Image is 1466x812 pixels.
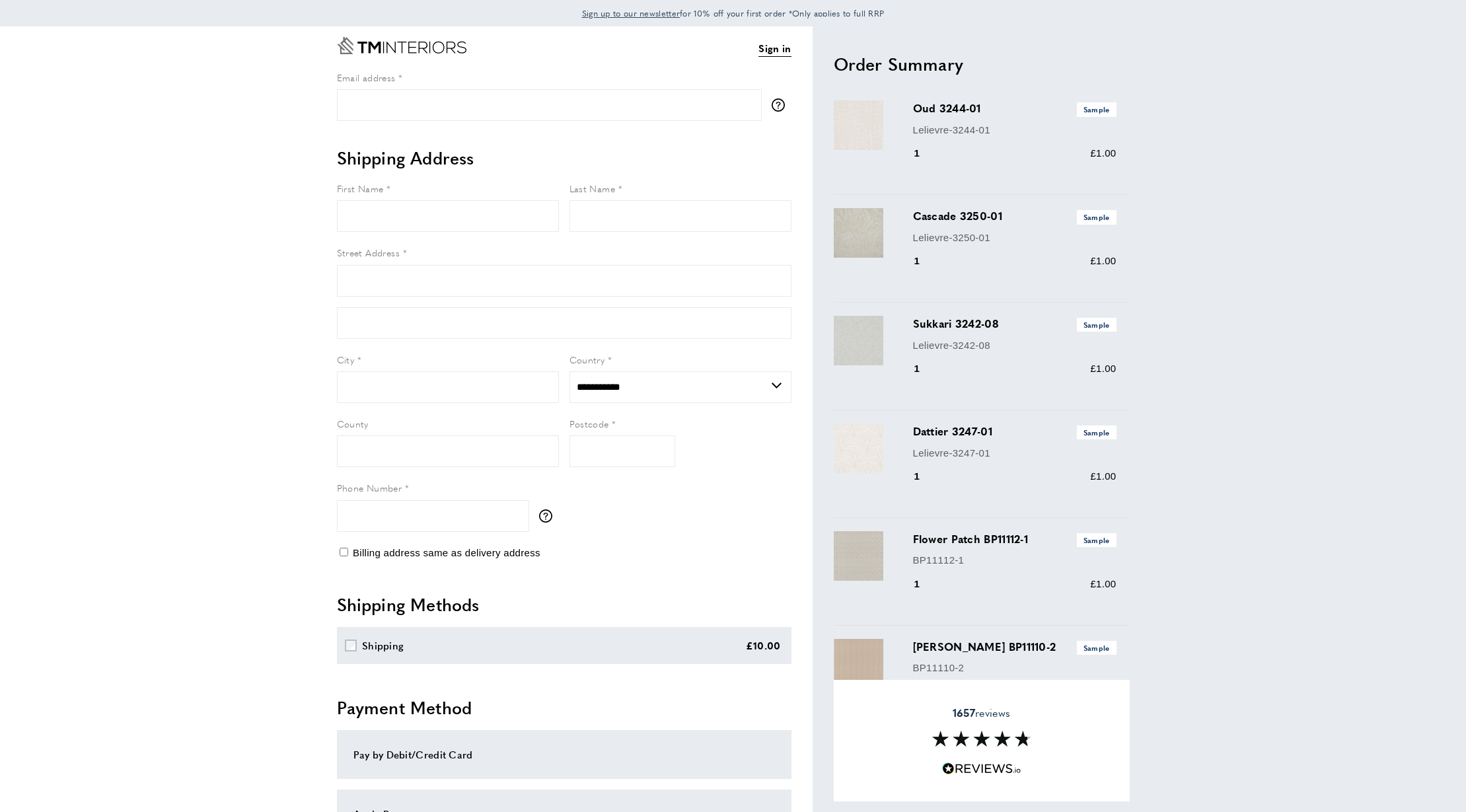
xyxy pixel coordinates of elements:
[1090,470,1116,482] span: £1.00
[772,98,791,112] button: More information
[913,361,939,377] div: 1
[569,182,616,195] span: Last Name
[834,208,883,258] img: Cascade 3250-01
[1077,641,1117,655] span: Sample
[834,531,883,581] img: Flower Patch BP11112-1
[746,638,781,653] div: £10.00
[913,445,1117,461] p: Lelievre-3247-01
[337,182,384,195] span: First Name
[337,37,466,54] a: Go to Home page
[340,548,348,556] input: Billing address same as delivery address
[1090,147,1116,159] span: £1.00
[758,40,791,57] a: Sign in
[953,705,975,720] strong: 1657
[1077,318,1117,332] span: Sample
[337,481,402,494] span: Phone Number
[913,208,1117,224] h3: Cascade 3250-01
[569,417,609,430] span: Postcode
[834,316,883,365] img: Sukkari 3242-08
[834,52,1130,76] h2: Order Summary
[1077,533,1117,547] span: Sample
[942,762,1021,775] img: Reviews.io 5 stars
[1077,210,1117,224] span: Sample
[362,638,404,653] div: Shipping
[913,468,939,484] div: 1
[834,100,883,150] img: Oud 3244-01
[913,531,1117,547] h3: Flower Patch BP11112-1
[913,230,1117,246] p: Lelievre-3250-01
[353,547,540,558] span: Billing address same as delivery address
[337,246,400,259] span: Street Address
[913,253,939,269] div: 1
[913,122,1117,138] p: Lelievre-3244-01
[913,660,1117,676] p: BP11110-2
[834,424,883,473] img: Dattier 3247-01
[337,71,396,84] span: Email address
[582,7,885,19] span: for 10% off your first order *Only applies to full RRP
[582,7,680,20] a: Sign up to our newsletter
[1090,578,1116,589] span: £1.00
[539,509,559,523] button: More information
[913,552,1117,568] p: BP11112-1
[337,417,369,430] span: County
[953,706,1010,720] span: reviews
[913,316,1117,332] h3: Sukkari 3242-08
[913,576,939,592] div: 1
[834,639,883,688] img: Dotty BP11110-2
[913,100,1117,116] h3: Oud 3244-01
[1077,425,1117,439] span: Sample
[1090,363,1116,374] span: £1.00
[337,146,791,170] h2: Shipping Address
[913,639,1117,655] h3: [PERSON_NAME] BP11110-2
[1077,102,1117,116] span: Sample
[337,696,791,720] h2: Payment Method
[913,424,1117,439] h3: Dattier 3247-01
[353,747,775,762] div: Pay by Debit/Credit Card
[1090,255,1116,266] span: £1.00
[932,731,1031,747] img: Reviews section
[337,593,791,616] h2: Shipping Methods
[569,353,605,366] span: Country
[913,145,939,161] div: 1
[913,338,1117,353] p: Lelievre-3242-08
[582,7,680,19] span: Sign up to our newsletter
[337,353,355,366] span: City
